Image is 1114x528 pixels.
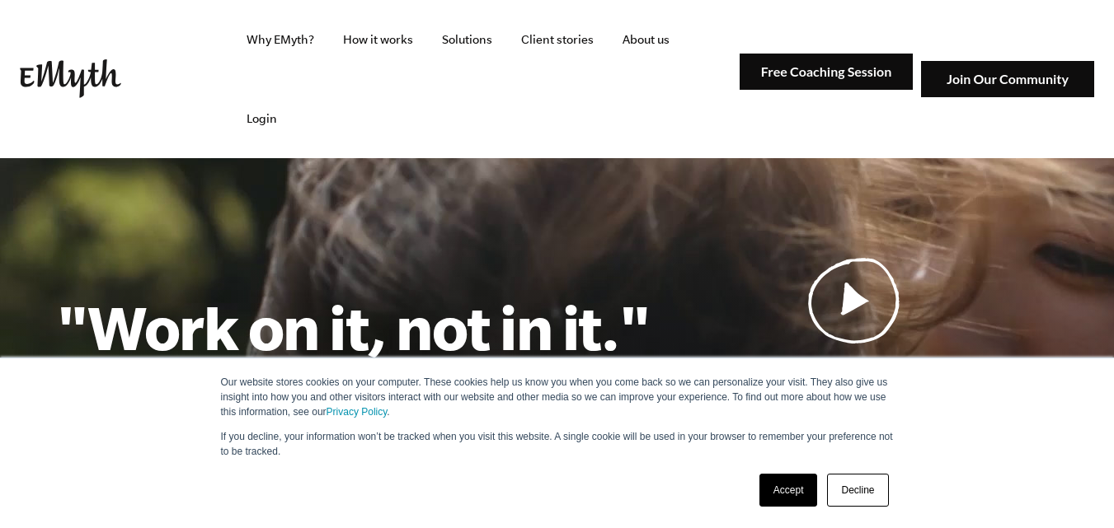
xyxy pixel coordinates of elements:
a: Accept [759,474,818,507]
a: Login [233,79,290,158]
img: Play Video [808,257,900,343]
p: See why most businesses don't work and what to do about it [651,357,1059,409]
h1: "Work on it, not in it." [56,291,651,363]
a: Privacy Policy [327,406,388,418]
p: If you decline, your information won’t be tracked when you visit this website. A single cookie wi... [221,429,894,459]
p: Our website stores cookies on your computer. These cookies help us know you when you come back so... [221,375,894,419]
img: EMyth [20,59,121,98]
a: See why most businessesdon't work andwhat to do about it [651,257,1059,409]
img: Free Coaching Session [740,54,913,91]
a: Decline [827,474,888,507]
img: Join Our Community [921,61,1094,98]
